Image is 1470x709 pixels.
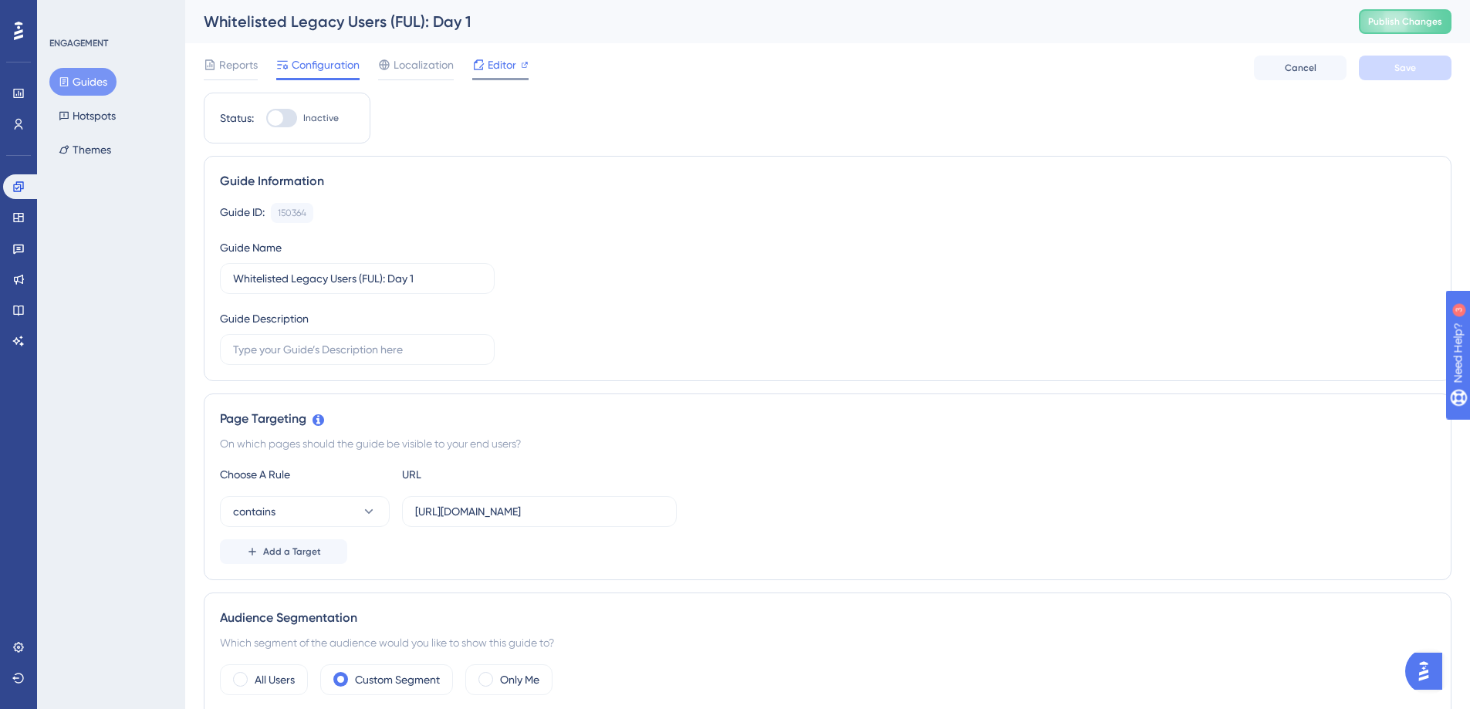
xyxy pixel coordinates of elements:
div: Audience Segmentation [220,609,1435,627]
label: All Users [255,670,295,689]
div: Which segment of the audience would you like to show this guide to? [220,633,1435,652]
label: Custom Segment [355,670,440,689]
div: Page Targeting [220,410,1435,428]
div: On which pages should the guide be visible to your end users? [220,434,1435,453]
div: Choose A Rule [220,465,390,484]
div: Guide Information [220,172,1435,191]
span: Reports [219,56,258,74]
span: Save [1394,62,1416,74]
input: Type your Guide’s Description here [233,341,482,358]
button: Cancel [1254,56,1347,80]
button: Themes [49,136,120,164]
input: Type your Guide’s Name here [233,270,482,287]
span: Need Help? [36,4,96,22]
label: Only Me [500,670,539,689]
span: Editor [488,56,516,74]
div: Guide Description [220,309,309,328]
button: Hotspots [49,102,125,130]
div: Guide ID: [220,203,265,223]
span: Localization [394,56,454,74]
button: Publish Changes [1359,9,1451,34]
span: Add a Target [263,545,321,558]
button: Save [1359,56,1451,80]
iframe: UserGuiding AI Assistant Launcher [1405,648,1451,694]
div: 150364 [278,207,306,219]
span: contains [233,502,275,521]
div: 3 [107,8,112,20]
button: Add a Target [220,539,347,564]
div: Guide Name [220,238,282,257]
span: Inactive [303,112,339,124]
div: Status: [220,109,254,127]
button: Guides [49,68,117,96]
span: Cancel [1285,62,1316,74]
div: URL [402,465,572,484]
span: Configuration [292,56,360,74]
span: Publish Changes [1368,15,1442,28]
div: ENGAGEMENT [49,37,108,49]
input: yourwebsite.com/path [415,503,664,520]
button: contains [220,496,390,527]
div: Whitelisted Legacy Users (FUL): Day 1 [204,11,1320,32]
